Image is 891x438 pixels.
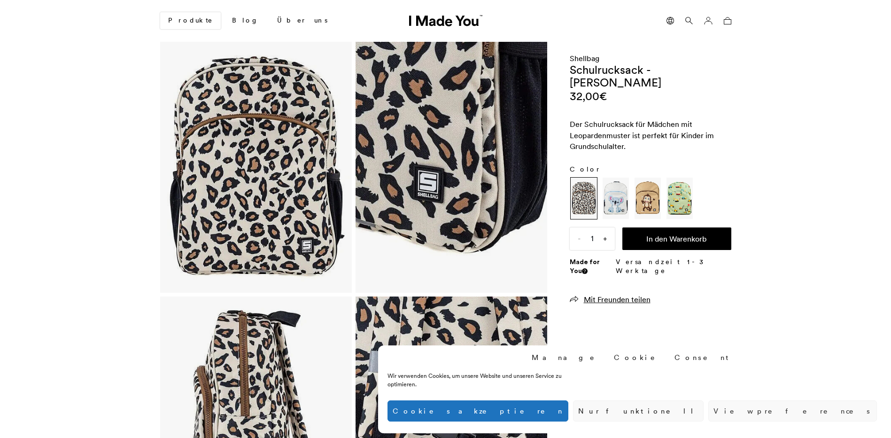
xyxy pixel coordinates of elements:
a: Variation image: Braun [634,177,662,220]
span: Mit Freunden teilen [584,295,651,304]
a: Blog [225,13,266,29]
label: Schulrucksack - Baufahrzeuge [666,177,693,219]
span: + [596,227,615,250]
label: Schulrucksack - Koala [602,177,629,219]
a: Über uns [270,13,335,29]
label: Schulrucksack - Leo Love [570,177,597,219]
strong: Made for You [570,258,600,275]
a: Variation image: Blau [602,177,630,220]
bdi: 32,00 [570,89,607,103]
button: In den Warenkorb [622,227,731,250]
h1: Schulrucksack - [PERSON_NAME] [570,63,731,89]
input: Menge [570,227,615,250]
span: - [570,227,589,250]
img: Info sign [583,269,586,273]
img: Variation image: Blau [604,180,627,217]
button: View preferences [708,400,877,422]
label: Color [570,165,731,174]
span: € [599,89,607,103]
div: Manage Cookie Consent [532,352,733,362]
label: Schulrucksack - Happy Monkey [634,177,661,219]
div: Wir verwenden Cookies, um unsere Website und unseren Service zu optimieren. [387,372,591,389]
a: Mit Freunden teilen [570,295,651,304]
img: Variation image: Braun [572,180,595,217]
div: Der Schulrucksack für Mädchen mit Leopardenmuster ist perfekt für Kinder im Grundschulalter. [570,119,731,152]
a: Shellbag [570,54,599,63]
a: Variation image: Grün [666,177,694,220]
a: Produkte [160,12,221,29]
button: Nur funktionell [573,400,704,422]
p: Versandzeit 1-3 Werktage [616,258,731,276]
img: Variation image: Grün [667,180,691,217]
a: Variation image: Braun [570,177,598,220]
button: Cookies akzeptieren [387,400,568,422]
img: Variation image: Braun [635,180,659,217]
